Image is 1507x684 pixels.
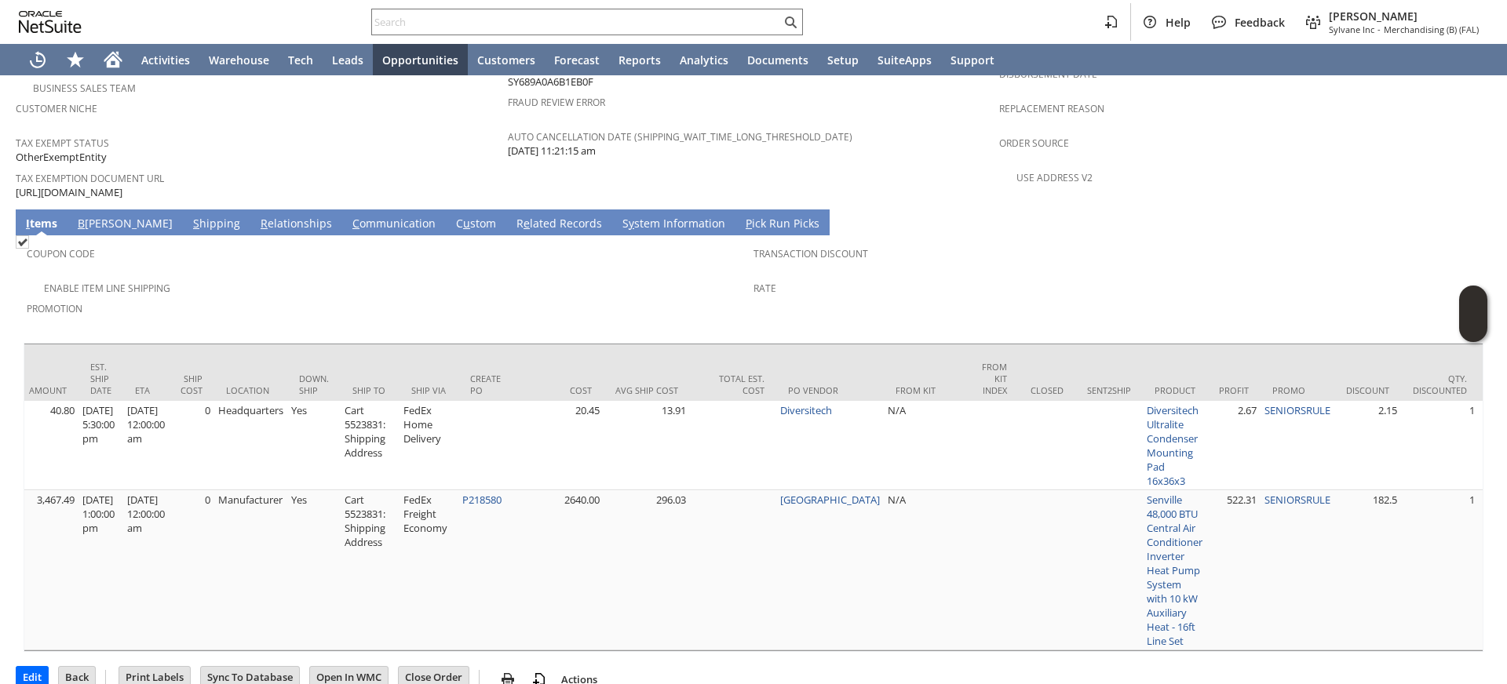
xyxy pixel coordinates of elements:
a: Diversitech Ultralite Condenser Mounting Pad 16x36x3 [1147,403,1199,488]
span: Merchandising (B) (FAL) [1384,24,1479,35]
span: Warehouse [209,53,269,67]
div: Est. Ship Date [90,361,111,396]
svg: Recent Records [28,50,47,69]
a: Related Records [513,216,606,233]
a: [GEOGRAPHIC_DATA] [780,493,880,507]
td: [DATE] 12:00:00 am [123,490,169,650]
a: Tech [279,44,323,75]
td: [DATE] 12:00:00 am [123,401,169,490]
a: Rate [753,282,776,295]
div: Ship Via [411,384,447,396]
a: Tax Exempt Status [16,136,109,150]
a: Activities [132,44,199,75]
a: Customer Niche [16,102,97,115]
a: Pick Run Picks [742,216,823,233]
iframe: Click here to launch Oracle Guided Learning Help Panel [1459,286,1487,342]
div: Location [226,384,275,396]
a: Setup [818,44,868,75]
span: [PERSON_NAME] [1329,9,1479,24]
a: Fraud Review Error [508,96,605,109]
a: Transaction Discount [753,247,868,260]
span: Analytics [680,53,728,67]
div: ETA [135,384,157,396]
td: 296.03 [604,490,690,650]
div: Down. Ship [299,373,329,396]
a: Replacement reason [999,102,1104,115]
a: Senville 48,000 BTU Central Air Conditioner Inverter Heat Pump System with 10 kW Auxiliary Heat -... [1147,493,1202,648]
td: Headquarters [214,401,287,490]
span: SuiteApps [878,53,932,67]
div: From Kit Index [982,361,1007,396]
span: Oracle Guided Learning Widget. To move around, please hold and drag [1459,315,1487,343]
a: Enable Item Line Shipping [44,282,170,295]
td: Yes [287,490,341,650]
td: 2640.00 [517,490,604,650]
div: Ship Cost [181,373,203,396]
td: Cart 5523831: Shipping Address [341,490,400,650]
span: B [78,216,85,231]
svg: Search [781,13,800,31]
a: Opportunities [373,44,468,75]
a: Unrolled view on [1463,213,1482,231]
td: [DATE] 5:30:00 pm [78,401,123,490]
span: Sylvane Inc [1329,24,1374,35]
td: 13.91 [604,401,690,490]
a: SuiteApps [868,44,941,75]
span: Customers [477,53,535,67]
a: P218580 [462,493,502,507]
a: Coupon Code [27,247,95,260]
td: N/A [884,401,970,490]
span: P [746,216,752,231]
svg: logo [19,11,82,33]
span: [URL][DOMAIN_NAME] [16,185,122,200]
td: 1 [1401,490,1479,650]
a: Warehouse [199,44,279,75]
span: Forecast [554,53,600,67]
a: Order Source [999,136,1069,150]
a: Home [94,44,132,75]
td: 2.67 [1207,401,1261,490]
div: PO Vendor [788,384,872,396]
td: [DATE] 1:00:00 pm [78,490,123,650]
a: System Information [618,216,729,233]
span: OtherExemptEntity [16,150,107,165]
span: R [261,216,268,231]
span: Opportunities [382,53,458,67]
div: Create PO [470,373,505,396]
img: Checked [16,235,29,249]
span: SY689A0A6B1EB0F [508,75,593,89]
span: Help [1166,15,1191,30]
div: Product [1155,384,1195,396]
span: I [26,216,30,231]
a: Forecast [545,44,609,75]
div: Sent2Ship [1087,384,1131,396]
a: Communication [348,216,440,233]
div: Promo [1272,384,1323,396]
a: SENIORSRULE [1264,493,1330,507]
a: Tax Exemption Document URL [16,172,164,185]
a: SENIORSRULE [1264,403,1330,417]
span: u [463,216,470,231]
span: e [524,216,530,231]
div: Cost [529,384,592,396]
a: Analytics [670,44,738,75]
td: Manufacturer [214,490,287,650]
td: 522.31 [1207,490,1261,650]
div: Ship To [352,384,388,396]
span: C [352,216,359,231]
span: [DATE] 11:21:15 am [508,144,596,158]
a: Documents [738,44,818,75]
td: 2.15 [1334,401,1401,490]
td: FedEx Freight Economy [400,490,458,650]
a: Relationships [257,216,336,233]
span: S [193,216,199,231]
td: 20.45 [517,401,604,490]
a: Leads [323,44,373,75]
span: Feedback [1235,15,1285,30]
span: Documents [747,53,808,67]
span: Setup [827,53,859,67]
td: 182.5 [1334,490,1401,650]
div: Discount [1346,384,1389,396]
td: 0 [169,401,214,490]
a: Diversitech [780,403,832,417]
